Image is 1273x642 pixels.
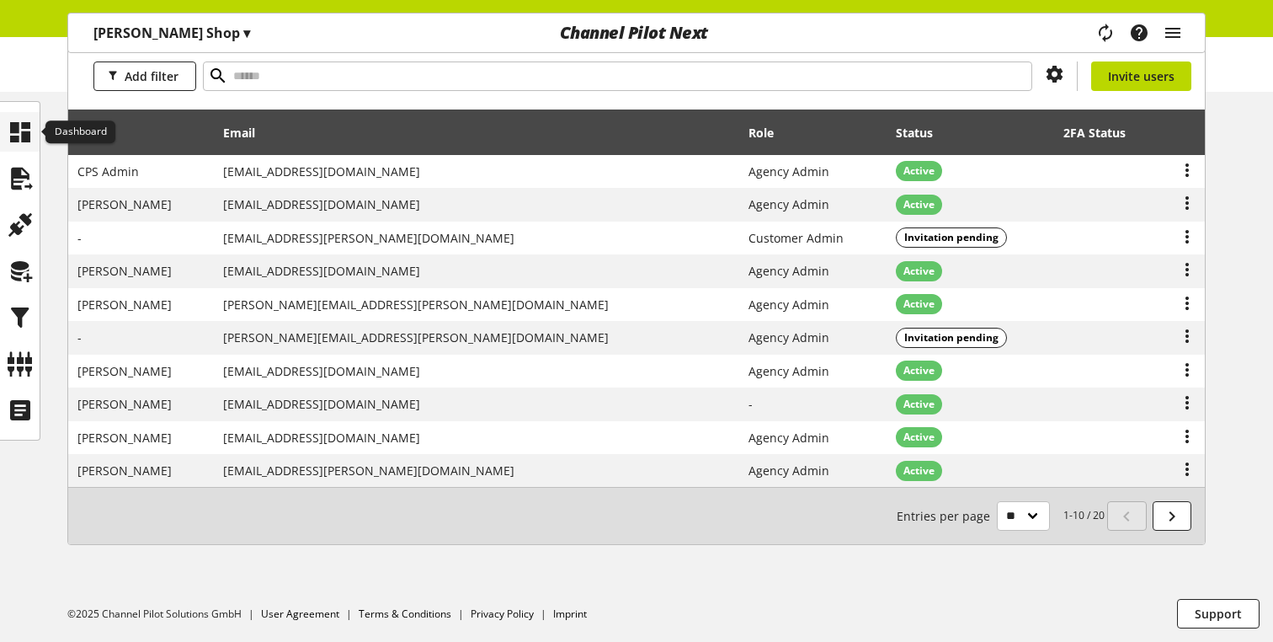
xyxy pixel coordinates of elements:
[748,263,829,279] span: Agency Admin
[67,13,1206,53] nav: main navigation
[77,463,172,479] span: [PERSON_NAME]
[77,329,82,345] span: -
[223,297,609,313] span: [PERSON_NAME][EMAIL_ADDRESS][PERSON_NAME][DOMAIN_NAME]
[1177,599,1260,629] button: Support
[223,230,514,246] span: [EMAIL_ADDRESS][PERSON_NAME][DOMAIN_NAME]
[904,330,999,345] span: Invitation pending
[896,124,950,142] div: Status
[77,430,172,446] span: [PERSON_NAME]
[77,363,172,379] span: [PERSON_NAME]
[903,430,935,445] span: Active
[748,430,829,446] span: Agency Admin
[77,230,82,246] span: -
[261,607,339,621] a: User Agreement
[748,297,829,313] span: Agency Admin
[903,297,935,312] span: Active
[903,197,935,212] span: Active
[223,124,272,142] div: Email
[93,62,196,91] button: Add filter
[223,396,420,412] span: [EMAIL_ADDRESS][DOMAIN_NAME]
[748,463,829,479] span: Agency Admin
[903,397,935,412] span: Active
[748,329,829,345] span: Agency Admin
[77,196,172,212] span: [PERSON_NAME]
[77,396,172,412] span: [PERSON_NAME]
[748,363,829,379] span: Agency Admin
[1108,67,1174,85] span: Invite users
[748,124,791,142] div: Role
[223,363,420,379] span: [EMAIL_ADDRESS][DOMAIN_NAME]
[748,196,829,212] span: Agency Admin
[77,163,139,179] span: CPS Admin
[897,501,1105,531] small: 1-10 / 20
[223,463,514,479] span: [EMAIL_ADDRESS][PERSON_NAME][DOMAIN_NAME]
[903,363,935,378] span: Active
[904,230,999,245] span: Invitation pending
[223,163,420,179] span: [EMAIL_ADDRESS][DOMAIN_NAME]
[553,607,587,621] a: Imprint
[77,263,172,279] span: [PERSON_NAME]
[1063,115,1150,149] div: 2FA Status
[1195,605,1242,623] span: Support
[67,607,261,622] li: ©2025 Channel Pilot Solutions GmbH
[77,297,172,313] span: [PERSON_NAME]
[903,163,935,179] span: Active
[223,329,609,345] span: [PERSON_NAME][EMAIL_ADDRESS][PERSON_NAME][DOMAIN_NAME]
[903,264,935,279] span: Active
[45,120,115,144] div: Dashboard
[359,607,451,621] a: Terms & Conditions
[93,23,250,43] p: [PERSON_NAME] Shop
[897,507,997,525] span: Entries per page
[125,67,178,85] span: Add filter
[223,196,420,212] span: [EMAIL_ADDRESS][DOMAIN_NAME]
[1091,62,1191,91] a: Invite users
[223,263,420,279] span: [EMAIL_ADDRESS][DOMAIN_NAME]
[243,24,250,42] span: ▾
[903,463,935,479] span: Active
[223,430,420,446] span: [EMAIL_ADDRESS][DOMAIN_NAME]
[748,230,844,246] span: Customer Admin
[471,607,534,621] a: Privacy Policy
[748,163,829,179] span: Agency Admin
